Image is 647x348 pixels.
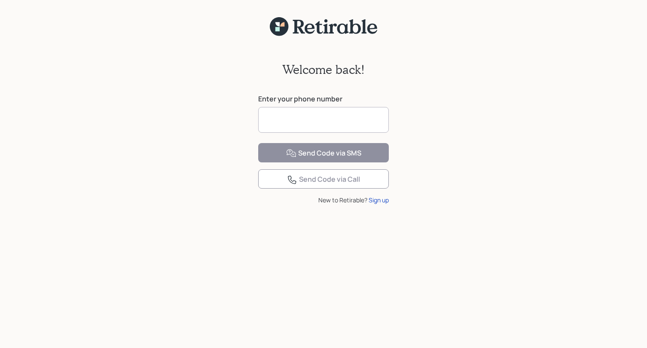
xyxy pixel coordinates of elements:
button: Send Code via Call [258,169,389,189]
h2: Welcome back! [282,62,365,77]
div: New to Retirable? [258,195,389,205]
div: Send Code via SMS [286,148,361,159]
div: Sign up [369,195,389,205]
label: Enter your phone number [258,94,389,104]
div: Send Code via Call [287,174,360,185]
button: Send Code via SMS [258,143,389,162]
